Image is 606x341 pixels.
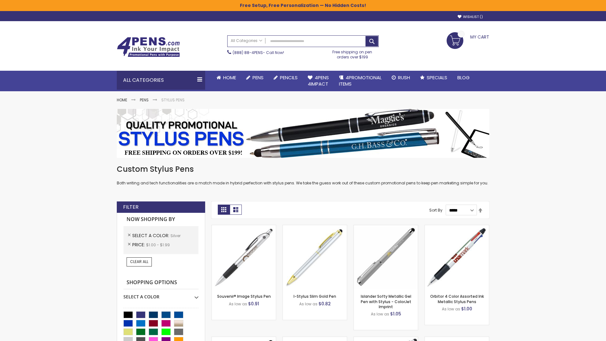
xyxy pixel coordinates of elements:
[217,294,271,299] a: Souvenir® Image Stylus Pen
[318,301,331,307] span: $0.82
[212,225,276,289] img: Souvenir® Image Stylus Pen-Silver
[123,204,139,211] strong: Filter
[231,38,262,43] span: All Categories
[299,301,318,307] span: As low as
[127,257,152,266] a: Clear All
[117,164,489,186] div: Both writing and tech functionalities are a match made in hybrid perfection with stylus pens. We ...
[457,74,470,81] span: Blog
[252,74,264,81] span: Pens
[361,294,411,309] a: Islander Softy Metallic Gel Pen with Stylus - ColorJet Imprint
[223,74,236,81] span: Home
[387,71,415,85] a: Rush
[283,225,347,289] img: I-Stylus-Slim-Gold-Silver
[442,306,460,312] span: As low as
[398,74,410,81] span: Rush
[212,225,276,230] a: Souvenir® Image Stylus Pen-Silver
[123,289,199,300] div: Select A Color
[371,311,389,317] span: As low as
[229,301,247,307] span: As low as
[425,225,489,230] a: Orbitor 4 Color Assorted Ink Metallic Stylus Pens-Silver
[233,50,263,55] a: (888) 88-4PENS
[117,97,127,103] a: Home
[461,306,472,312] span: $1.00
[123,276,199,290] strong: Shopping Options
[132,232,170,239] span: Select A Color
[248,301,259,307] span: $0.91
[326,47,379,60] div: Free shipping on pen orders over $199
[390,311,401,317] span: $1.05
[140,97,149,103] a: Pens
[425,225,489,289] img: Orbitor 4 Color Assorted Ink Metallic Stylus Pens-Silver
[354,225,418,289] img: Islander Softy Metallic Gel Pen with Stylus - ColorJet Imprint-Silver
[354,225,418,230] a: Islander Softy Metallic Gel Pen with Stylus - ColorJet Imprint-Silver
[339,74,382,87] span: 4PROMOTIONAL ITEMS
[308,74,329,87] span: 4Pens 4impact
[430,294,484,304] a: Orbitor 4 Color Assorted Ink Metallic Stylus Pens
[218,205,230,215] strong: Grid
[211,71,241,85] a: Home
[161,97,185,103] strong: Stylus Pens
[117,37,180,57] img: 4Pens Custom Pens and Promotional Products
[303,71,334,91] a: 4Pens4impact
[427,74,447,81] span: Specials
[228,36,265,46] a: All Categories
[132,242,146,248] span: Price
[334,71,387,91] a: 4PROMOTIONALITEMS
[241,71,269,85] a: Pens
[269,71,303,85] a: Pencils
[117,109,489,158] img: Stylus Pens
[283,225,347,230] a: I-Stylus-Slim-Gold-Silver
[294,294,336,299] a: I-Stylus Slim Gold Pen
[452,71,475,85] a: Blog
[233,50,284,55] span: - Call Now!
[415,71,452,85] a: Specials
[146,242,170,248] span: $1.00 - $1.99
[280,74,298,81] span: Pencils
[170,233,181,238] span: Silver
[429,207,443,213] label: Sort By
[130,259,148,264] span: Clear All
[117,71,205,90] div: All Categories
[117,164,489,174] h1: Custom Stylus Pens
[458,15,483,19] a: Wishlist
[123,213,199,226] strong: Now Shopping by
